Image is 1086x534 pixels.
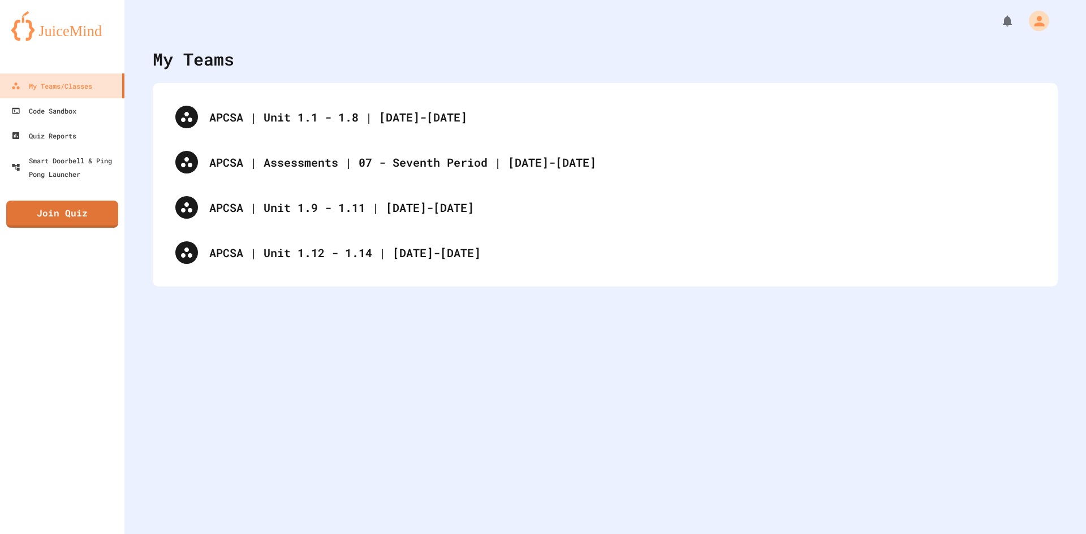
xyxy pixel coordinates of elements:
div: My Account [1017,8,1052,34]
div: Code Sandbox [11,104,76,118]
div: APCSA | Unit 1.1 - 1.8 | [DATE]-[DATE] [164,94,1046,140]
div: APCSA | Unit 1.12 - 1.14 | [DATE]-[DATE] [209,244,1035,261]
iframe: chat widget [1038,489,1075,523]
div: APCSA | Unit 1.9 - 1.11 | [DATE]-[DATE] [164,185,1046,230]
div: My Notifications [980,11,1017,31]
div: My Teams [153,46,234,72]
div: APCSA | Unit 1.12 - 1.14 | [DATE]-[DATE] [164,230,1046,275]
div: APCSA | Assessments | 07 - Seventh Period | [DATE]-[DATE] [164,140,1046,185]
div: Quiz Reports [11,129,76,142]
div: APCSA | Unit 1.9 - 1.11 | [DATE]-[DATE] [209,199,1035,216]
div: My Teams/Classes [11,79,92,93]
div: APCSA | Unit 1.1 - 1.8 | [DATE]-[DATE] [209,108,1035,125]
iframe: chat widget [992,440,1075,488]
div: Smart Doorbell & Ping Pong Launcher [11,154,120,181]
div: APCSA | Assessments | 07 - Seventh Period | [DATE]-[DATE] [209,154,1035,171]
a: Join Quiz [6,201,118,228]
img: logo-orange.svg [11,11,113,41]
